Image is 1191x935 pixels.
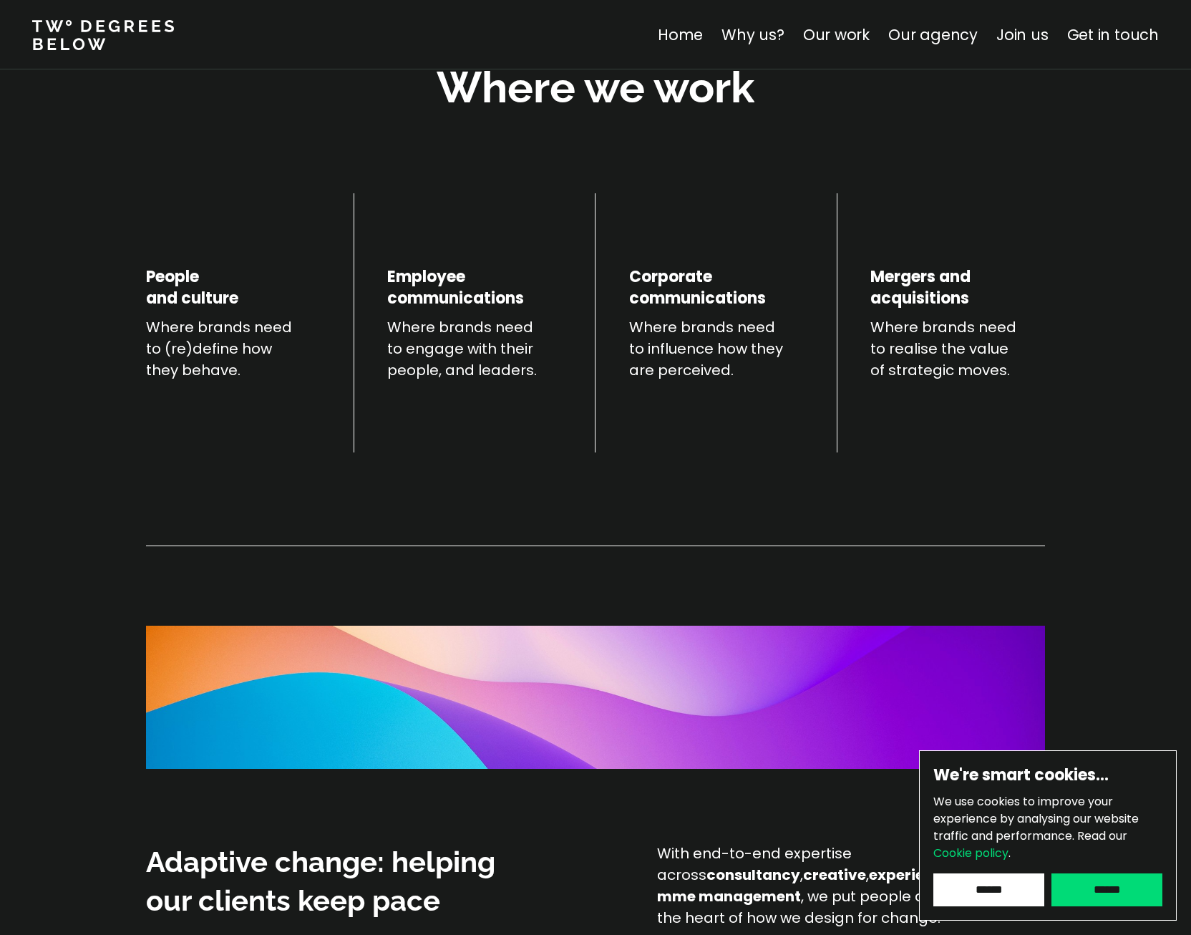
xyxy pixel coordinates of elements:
h4: Mergers and acquisitions [870,266,971,309]
h4: Corporate communications [629,266,766,309]
p: Where brands need to realise the value of strategic moves. [870,316,1045,381]
p: With end-to-end expertise across , , and , we put people and behaviour at the heart of how we des... [657,843,1044,929]
a: Get in touch [1067,24,1159,45]
strong: consultancy [706,865,800,885]
strong: experiences [869,865,959,885]
a: Our agency [888,24,978,45]
h6: We're smart cookies… [933,765,1162,786]
h2: Where we work [437,59,754,117]
a: Home [658,24,703,45]
span: Read our . [933,828,1127,861]
p: We use cookies to improve your experience by analysing our website traffic and performance. [933,793,1162,862]
p: Where brands need to influence how they are perceived. [629,316,804,381]
strong: creative [803,865,866,885]
a: Cookie policy [933,845,1008,861]
a: Why us? [721,24,784,45]
span: Adaptive change: helping our clients keep pace [146,845,495,917]
h4: People and culture [146,266,238,309]
p: Where brands need to engage with their people, and leaders. [387,316,562,381]
h4: Employee communications [387,266,524,309]
p: Where brands need to (re)define how they behave. [146,316,321,381]
a: Join us [996,24,1049,45]
a: Our work [803,24,870,45]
